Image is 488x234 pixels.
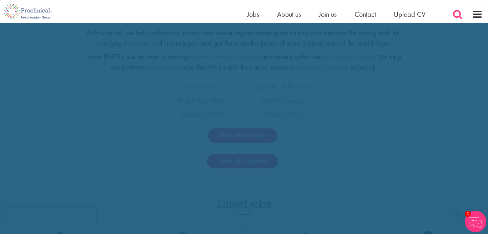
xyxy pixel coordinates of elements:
[319,10,337,19] a: Join us
[354,10,376,19] a: Contact
[277,10,301,19] a: About us
[465,211,471,217] span: 1
[247,10,259,19] a: Jobs
[465,211,486,232] img: Chatbot
[394,10,426,19] a: Upload CV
